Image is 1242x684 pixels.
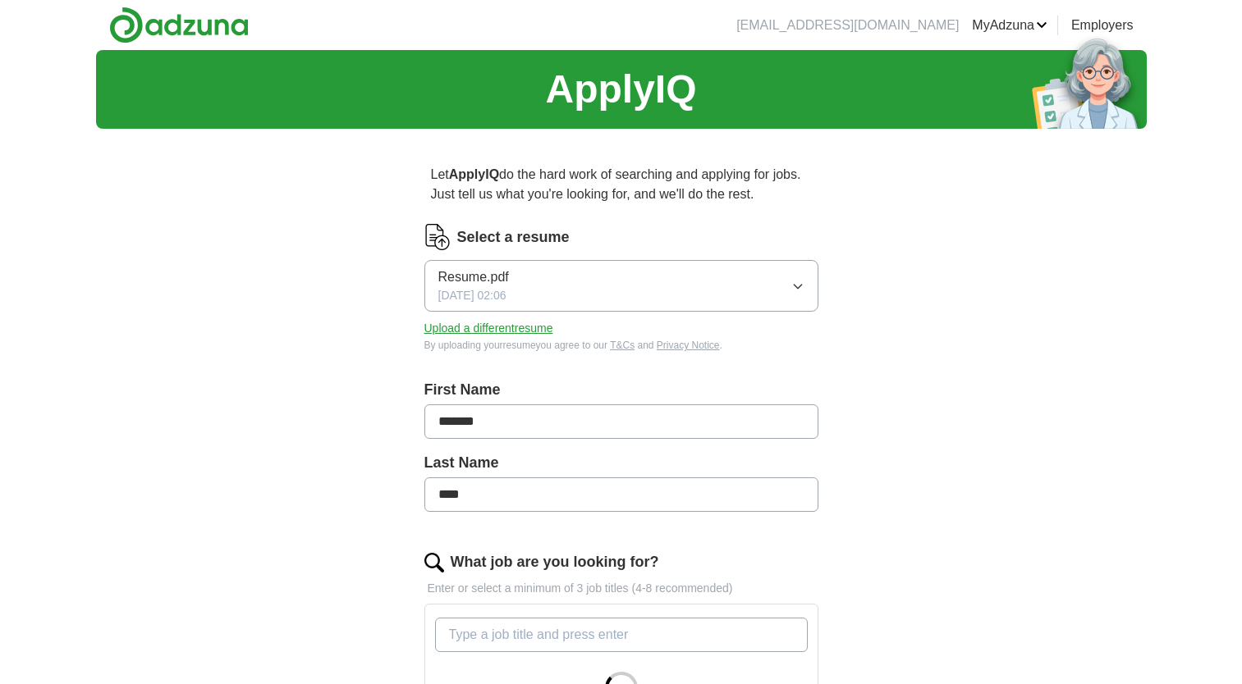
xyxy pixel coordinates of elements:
div: By uploading your resume you agree to our and . [424,338,818,353]
label: Last Name [424,452,818,474]
h1: ApplyIQ [545,60,696,119]
li: [EMAIL_ADDRESS][DOMAIN_NAME] [736,16,959,35]
p: Enter or select a minimum of 3 job titles (4-8 recommended) [424,580,818,597]
span: Resume.pdf [438,267,509,287]
img: search.png [424,553,444,572]
input: Type a job title and press enter [435,618,808,652]
img: CV Icon [424,224,451,250]
span: [DATE] 02:06 [438,287,506,304]
label: Select a resume [457,226,570,249]
a: Privacy Notice [657,340,720,351]
a: MyAdzuna [972,16,1047,35]
img: Adzuna logo [109,7,249,43]
button: Upload a differentresume [424,320,553,337]
button: Resume.pdf[DATE] 02:06 [424,260,818,312]
strong: ApplyIQ [449,167,499,181]
p: Let do the hard work of searching and applying for jobs. Just tell us what you're looking for, an... [424,158,818,211]
a: Employers [1071,16,1134,35]
label: First Name [424,379,818,401]
label: What job are you looking for? [451,551,659,573]
a: T&Cs [610,340,635,351]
